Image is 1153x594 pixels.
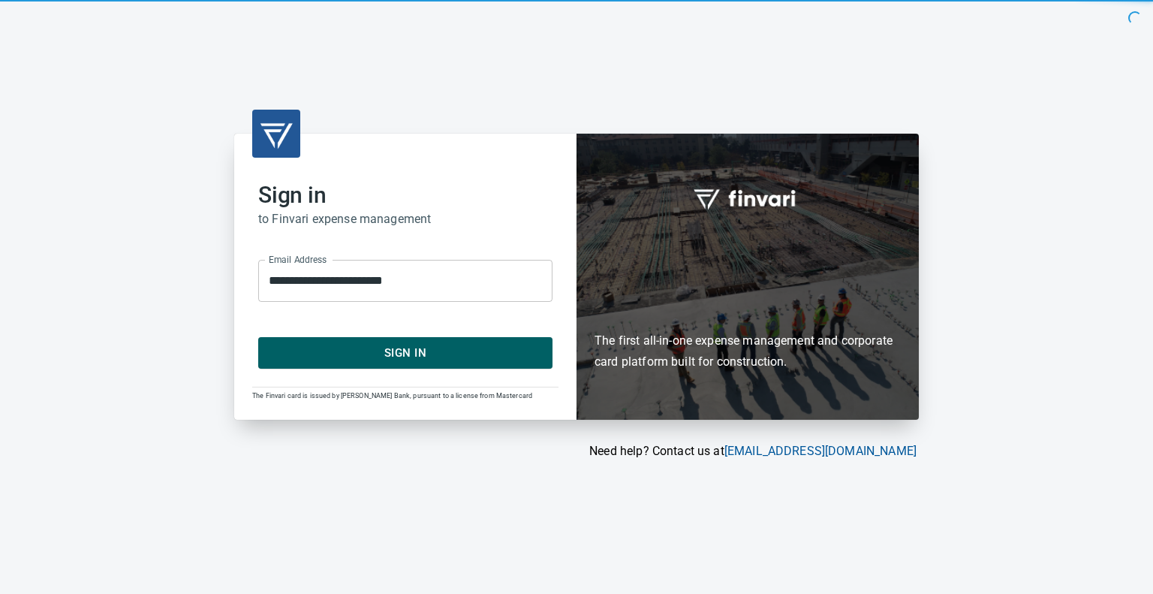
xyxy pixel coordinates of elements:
[258,182,552,209] h2: Sign in
[234,442,917,460] p: Need help? Contact us at
[691,181,804,216] img: fullword_logo_white.png
[595,244,901,373] h6: The first all-in-one expense management and corporate card platform built for construction.
[252,392,532,400] span: The Finvari card is issued by [PERSON_NAME] Bank, pursuant to a license from Mastercard
[576,134,919,420] div: Finvari
[275,343,536,363] span: Sign In
[258,337,552,369] button: Sign In
[258,116,294,152] img: transparent_logo.png
[258,209,552,230] h6: to Finvari expense management
[724,444,917,458] a: [EMAIL_ADDRESS][DOMAIN_NAME]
